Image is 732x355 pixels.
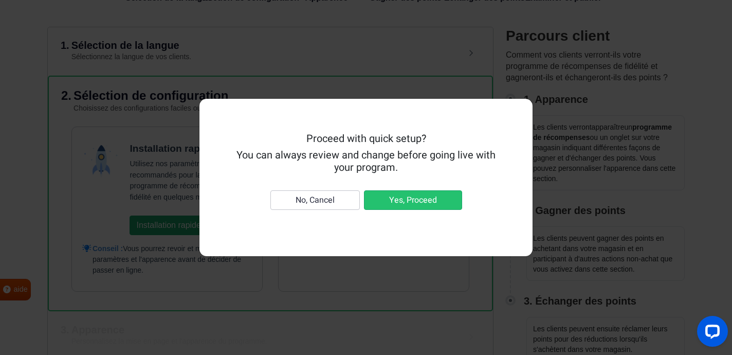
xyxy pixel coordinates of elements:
button: No, Cancel [270,190,360,210]
button: Yes, Proceed [364,190,462,210]
h5: You can always review and change before going live with your program. [233,149,499,174]
h5: Proceed with quick setup? [233,133,499,145]
iframe: Widget de chat LiveChat [689,312,732,355]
